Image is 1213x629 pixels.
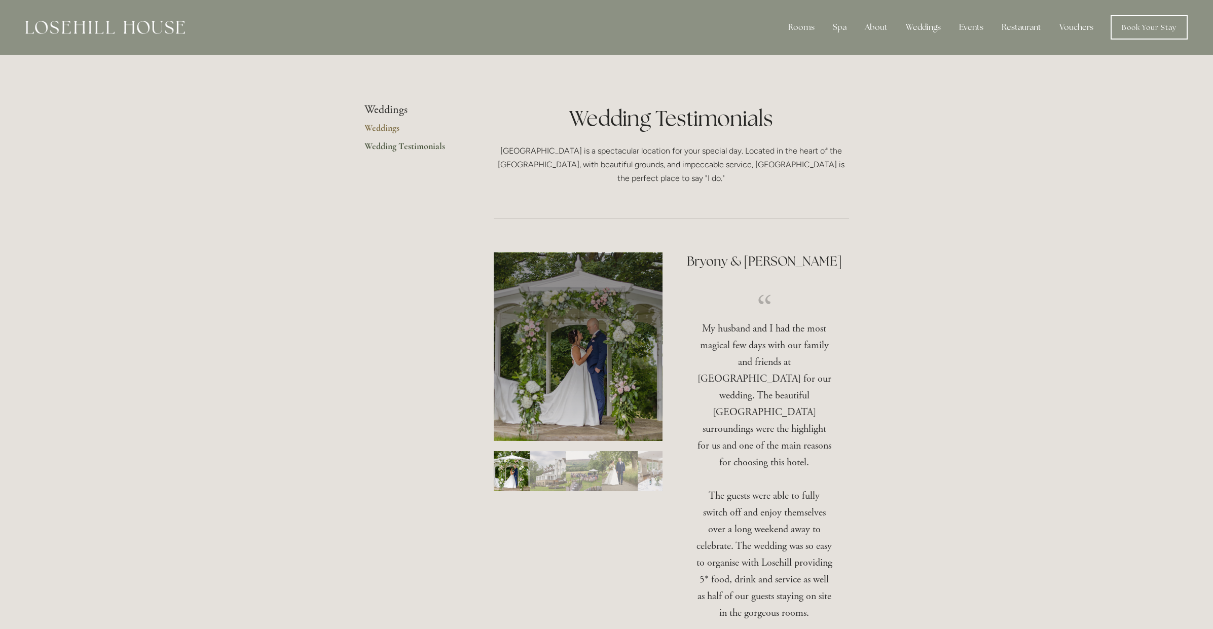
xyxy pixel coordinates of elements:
[494,451,530,491] img: Slide 1
[494,144,849,186] p: [GEOGRAPHIC_DATA] is a spectacular location for your special day. Located in the heart of the [GE...
[1051,17,1101,38] a: Vouchers
[364,122,461,140] a: Weddings
[364,103,461,117] li: Weddings
[566,451,602,491] img: Slide 3
[780,17,823,38] div: Rooms
[680,252,849,270] h2: Bryony & [PERSON_NAME]
[602,451,638,491] img: Slide 4
[994,17,1049,38] div: Restaurant
[898,17,949,38] div: Weddings
[364,140,461,159] a: Wedding Testimonials
[951,17,991,38] div: Events
[1111,15,1188,40] a: Book Your Stay
[494,103,849,133] h1: Wedding Testimonials
[696,304,833,320] span: “
[825,17,855,38] div: Spa
[857,17,896,38] div: About
[638,451,674,491] img: Slide 5
[530,451,566,491] img: Slide 2
[25,21,185,34] img: Losehill House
